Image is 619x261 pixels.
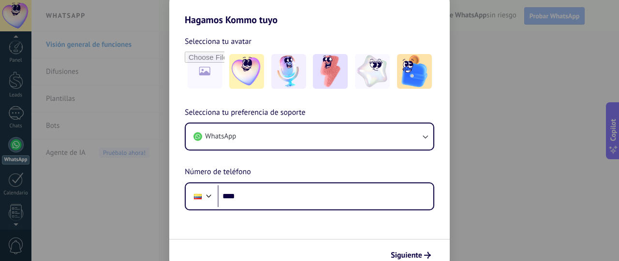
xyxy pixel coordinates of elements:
span: Número de teléfono [185,166,251,179]
span: Siguiente [391,252,422,259]
span: Selecciona tu avatar [185,35,251,48]
img: -5.jpeg [397,54,432,89]
img: -4.jpeg [355,54,390,89]
img: -3.jpeg [313,54,348,89]
img: -1.jpeg [229,54,264,89]
img: -2.jpeg [271,54,306,89]
span: WhatsApp [205,132,236,141]
button: WhatsApp [186,124,433,150]
span: Selecciona tu preferencia de soporte [185,107,306,119]
div: Ecuador: + 593 [189,186,207,206]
